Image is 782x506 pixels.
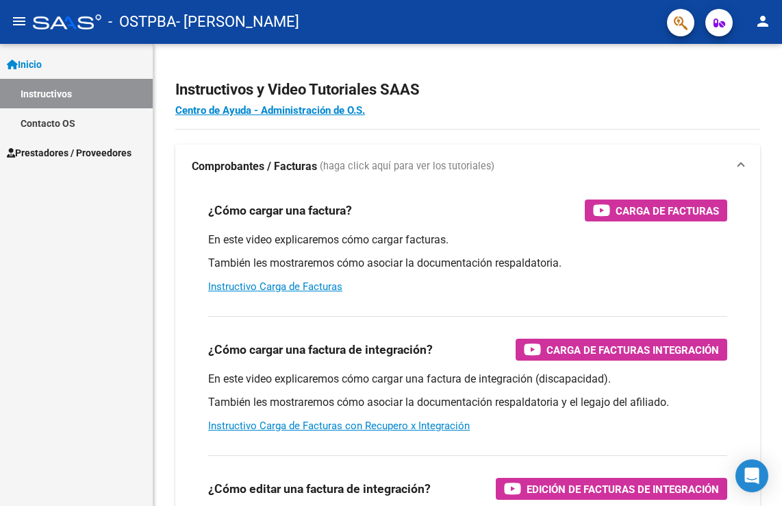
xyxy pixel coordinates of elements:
[208,372,727,387] p: En este video explicaremos cómo cargar una factura de integración (discapacidad).
[175,145,760,189] mat-expansion-panel-header: Comprobantes / Facturas (haga click aquí para ver los tutoriales)
[208,420,470,432] a: Instructivo Carga de Facturas con Recupero x Integración
[546,341,719,359] span: Carga de Facturas Integración
[585,200,727,221] button: Carga de Facturas
[208,479,431,498] h3: ¿Cómo editar una factura de integración?
[208,232,727,248] p: En este video explicaremos cómo cargar facturas.
[11,13,27,29] mat-icon: menu
[7,145,131,160] span: Prestadores / Proveedores
[616,202,719,219] span: Carga de Facturas
[176,7,299,37] span: - [PERSON_NAME]
[108,7,176,37] span: - OSTPBA
[192,159,317,174] strong: Comprobantes / Facturas
[755,13,771,29] mat-icon: person
[320,159,494,174] span: (haga click aquí para ver los tutoriales)
[208,340,433,359] h3: ¿Cómo cargar una factura de integración?
[527,481,719,498] span: Edición de Facturas de integración
[175,104,365,117] a: Centro de Ayuda - Administración de O.S.
[496,478,727,500] button: Edición de Facturas de integración
[208,256,727,271] p: También les mostraremos cómo asociar la documentación respaldatoria.
[208,280,342,293] a: Instructivo Carga de Facturas
[208,395,727,410] p: También les mostraremos cómo asociar la documentación respaldatoria y el legajo del afiliado.
[516,339,727,361] button: Carga de Facturas Integración
[7,57,42,72] span: Inicio
[208,201,352,220] h3: ¿Cómo cargar una factura?
[735,459,768,492] div: Open Intercom Messenger
[175,77,760,103] h2: Instructivos y Video Tutoriales SAAS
